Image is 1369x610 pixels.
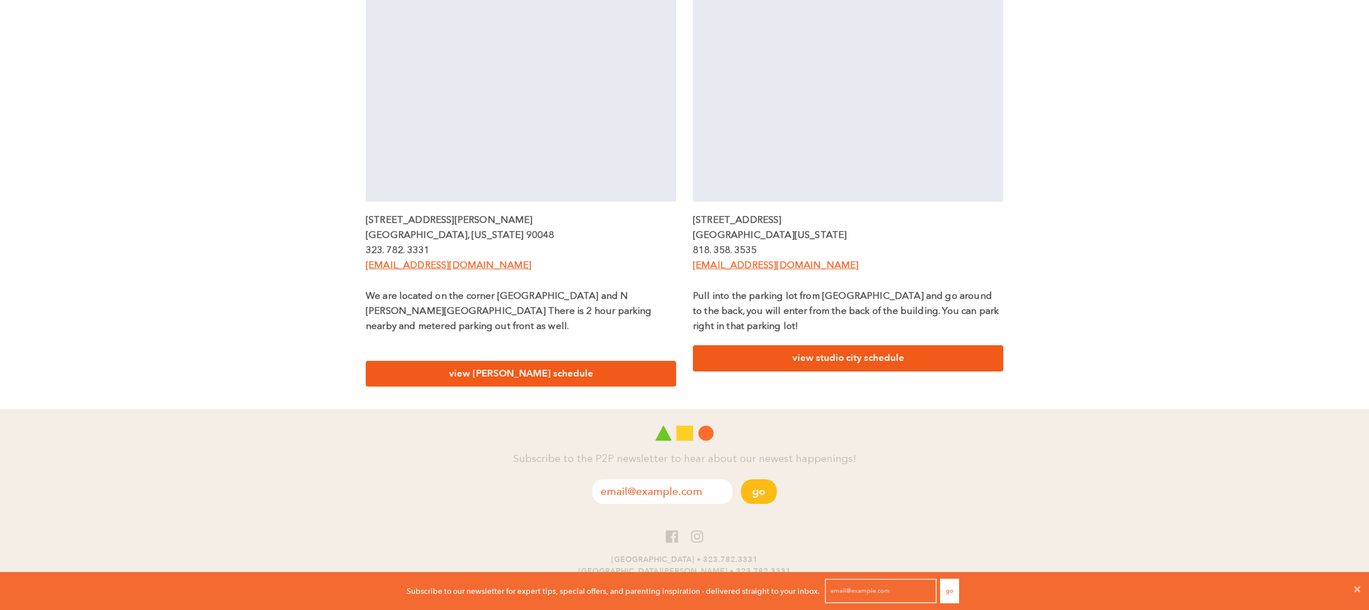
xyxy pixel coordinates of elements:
button: Go [741,479,777,504]
p: 323. 782. 3331 [366,243,676,258]
p: Subscribe to our newsletter for expert tips, special offers, and parenting inspiration - delivere... [407,585,820,597]
h4: Subscribe to the P2P newsletter to hear about our newest happenings! [355,452,1014,468]
button: Go [940,579,959,603]
input: email@example.com [825,579,937,603]
p: 818. 358. 3535 [693,243,1003,258]
a: view [PERSON_NAME] schedule [366,361,676,387]
input: email@example.com [592,479,733,504]
p: [STREET_ADDRESS][PERSON_NAME] [366,213,676,228]
a: view studio city schedule [693,345,1003,371]
a: [EMAIL_ADDRESS][DOMAIN_NAME] [693,261,858,270]
img: Play 2 Progress logo [655,426,714,441]
p: Pull into the parking lot from [GEOGRAPHIC_DATA] and go around to the back, you will enter from t... [693,289,1003,335]
p: [STREET_ADDRESS] [693,213,1003,228]
p: We are located on the corner [GEOGRAPHIC_DATA] and N [PERSON_NAME][GEOGRAPHIC_DATA] There is 2 ho... [366,289,676,335]
p: [GEOGRAPHIC_DATA], [US_STATE] 90048 [366,228,676,243]
p: [GEOGRAPHIC_DATA][US_STATE] [693,228,1003,243]
a: [EMAIL_ADDRESS][DOMAIN_NAME] [366,261,531,270]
